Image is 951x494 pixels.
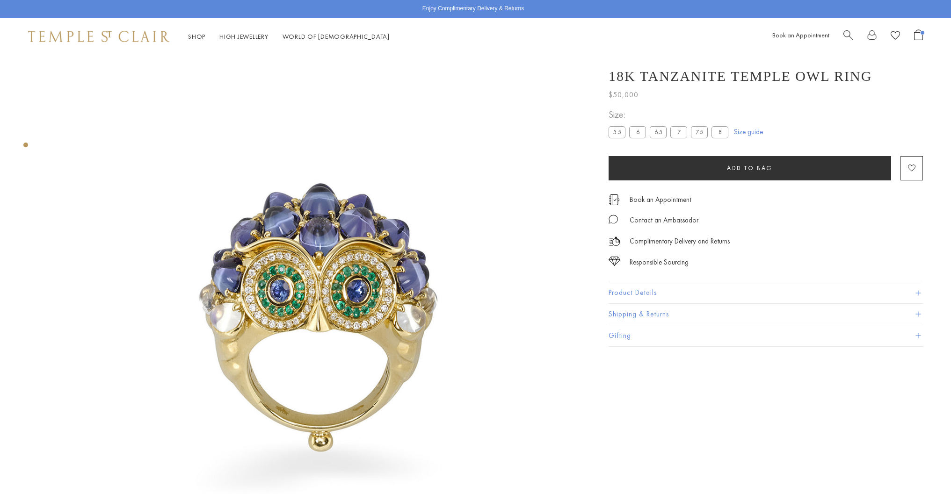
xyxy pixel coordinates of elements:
[609,107,732,122] span: Size:
[630,236,730,247] p: Complimentary Delivery and Returns
[609,156,891,180] button: Add to bag
[630,215,698,226] div: Contact an Ambassador
[914,29,923,44] a: Open Shopping Bag
[609,325,923,346] button: Gifting
[630,194,691,205] a: Book an Appointment
[734,127,763,136] a: Size guide
[609,304,923,325] button: Shipping & Returns
[219,32,269,41] a: High JewelleryHigh Jewellery
[188,32,205,41] a: ShopShop
[711,126,728,138] label: 8
[609,236,620,247] img: icon_delivery.svg
[691,126,708,138] label: 7.5
[609,89,639,101] span: $50,000
[283,32,390,41] a: World of [DEMOGRAPHIC_DATA]World of [DEMOGRAPHIC_DATA]
[609,282,923,303] button: Product Details
[670,126,687,138] label: 7
[609,194,620,205] img: icon_appointment.svg
[772,31,829,39] a: Book an Appointment
[188,31,390,43] nav: Main navigation
[891,29,900,44] a: View Wishlist
[629,126,646,138] label: 6
[28,31,169,42] img: Temple St. Clair
[422,4,524,14] p: Enjoy Complimentary Delivery & Returns
[609,126,625,138] label: 5.5
[609,215,618,224] img: MessageIcon-01_2.svg
[727,164,773,172] span: Add to bag
[609,68,872,84] h1: 18K Tanzanite Temple Owl Ring
[650,126,667,138] label: 6.5
[904,450,942,485] iframe: Gorgias live chat messenger
[23,140,28,155] div: Product gallery navigation
[609,257,620,266] img: icon_sourcing.svg
[630,257,689,268] div: Responsible Sourcing
[843,29,853,44] a: Search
